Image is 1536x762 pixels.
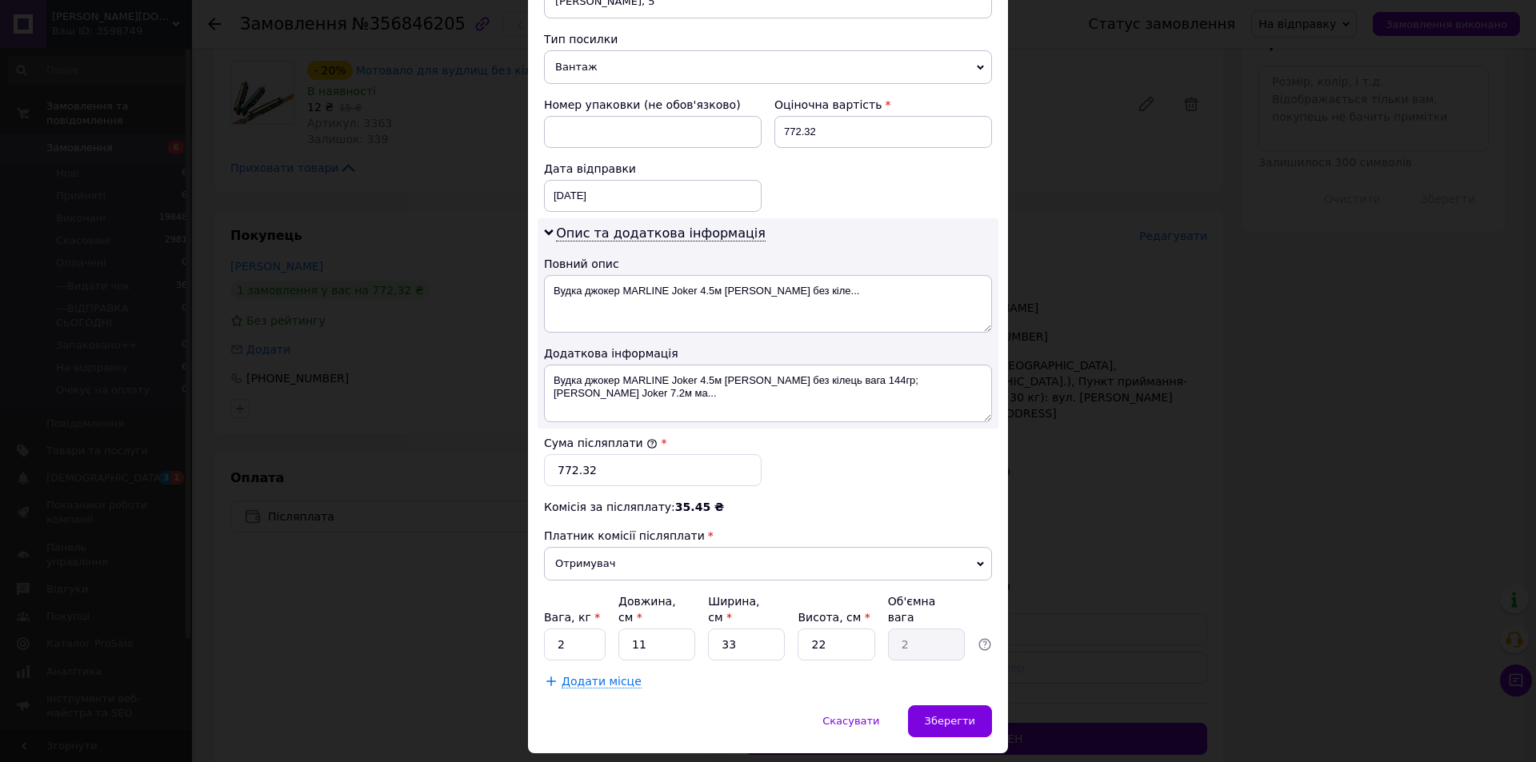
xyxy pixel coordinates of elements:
span: Отримувач [544,547,992,580]
div: Додаткова інформація [544,345,992,361]
label: Висота, см [798,611,870,624]
label: Довжина, см [618,595,676,624]
span: Скасувати [822,715,879,727]
label: Вага, кг [544,611,600,624]
span: Тип посилки [544,33,618,46]
label: Сума післяплати [544,437,658,449]
span: 35.45 ₴ [675,501,724,513]
div: Комісія за післяплату: [544,499,992,515]
textarea: Вудка джокер MARLINE Joker 4.5м [PERSON_NAME] без кіле... [544,275,992,333]
label: Ширина, см [708,595,759,624]
span: Платник комісії післяплати [544,529,705,542]
div: Повний опис [544,256,992,272]
div: Номер упаковки (не обов'язково) [544,97,762,113]
div: Дата відправки [544,161,762,177]
span: Додати місце [562,675,642,688]
span: Вантаж [544,50,992,84]
span: Зберегти [925,715,975,727]
span: Опис та додаткова інформація [556,225,766,241]
textarea: Вудка джокер MARLINE Joker 4.5м [PERSON_NAME] без кілець вага 144гр; [PERSON_NAME] Joker 7.2м ма... [544,365,992,422]
div: Об'ємна вага [888,593,965,625]
div: Оціночна вартість [774,97,992,113]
